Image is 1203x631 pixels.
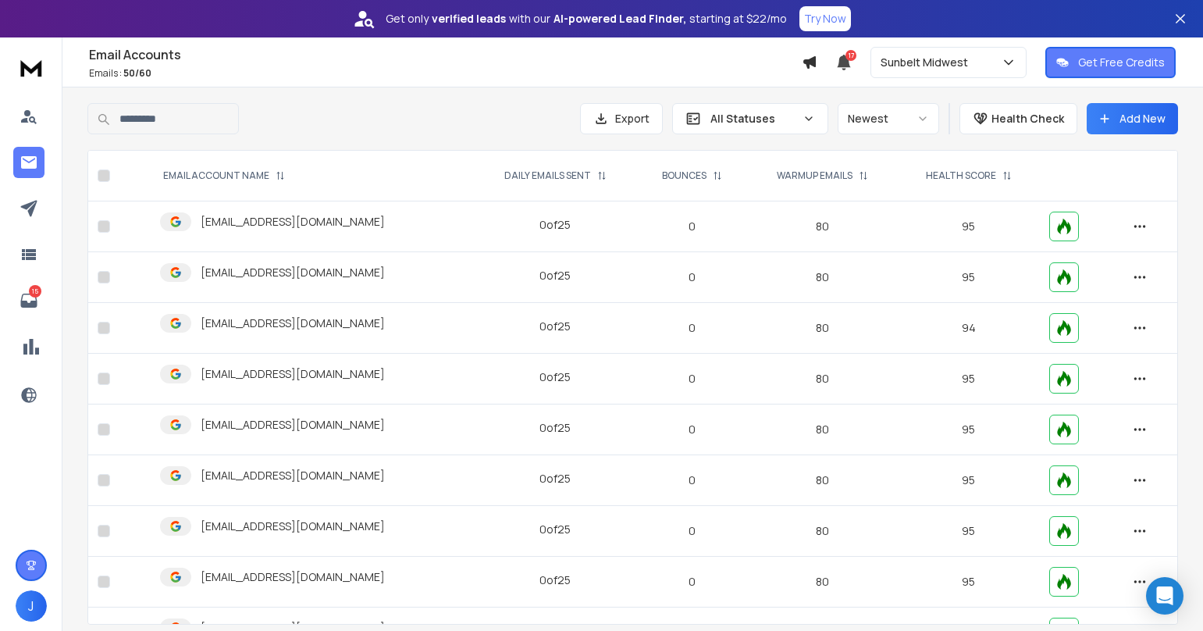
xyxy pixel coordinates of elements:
[646,422,738,437] p: 0
[845,50,856,61] span: 17
[897,455,1040,506] td: 95
[777,169,852,182] p: WARMUP EMAILS
[553,11,686,27] strong: AI-powered Lead Finder,
[201,366,385,382] p: [EMAIL_ADDRESS][DOMAIN_NAME]
[747,506,897,557] td: 80
[201,519,385,534] p: [EMAIL_ADDRESS][DOMAIN_NAME]
[897,557,1040,608] td: 95
[710,111,796,127] p: All Statuses
[29,285,41,298] p: 15
[662,169,706,182] p: BOUNCES
[89,45,802,64] h1: Email Accounts
[747,252,897,303] td: 80
[1146,577,1183,615] div: Open Intercom Messenger
[646,574,738,590] p: 0
[747,455,897,506] td: 80
[504,169,591,182] p: DAILY EMAILS SENT
[539,420,571,436] div: 0 of 25
[539,471,571,487] div: 0 of 25
[201,214,385,230] p: [EMAIL_ADDRESS][DOMAIN_NAME]
[646,472,738,488] p: 0
[201,468,385,483] p: [EMAIL_ADDRESS][DOMAIN_NAME]
[646,219,738,234] p: 0
[539,572,571,588] div: 0 of 25
[646,320,738,336] p: 0
[747,405,897,455] td: 80
[201,417,385,433] p: [EMAIL_ADDRESS][DOMAIN_NAME]
[1078,55,1165,70] p: Get Free Credits
[881,55,974,70] p: Sunbelt Midwest
[926,169,996,182] p: HEALTH SCORE
[897,252,1040,303] td: 95
[897,405,1040,455] td: 95
[123,66,151,80] span: 50 / 60
[897,354,1040,405] td: 95
[89,67,802,80] p: Emails :
[747,557,897,608] td: 80
[1087,103,1178,134] button: Add New
[804,11,846,27] p: Try Now
[539,217,571,233] div: 0 of 25
[646,523,738,539] p: 0
[646,269,738,285] p: 0
[201,569,385,585] p: [EMAIL_ADDRESS][DOMAIN_NAME]
[201,265,385,280] p: [EMAIL_ADDRESS][DOMAIN_NAME]
[539,268,571,283] div: 0 of 25
[201,315,385,331] p: [EMAIL_ADDRESS][DOMAIN_NAME]
[959,103,1077,134] button: Health Check
[432,11,506,27] strong: verified leads
[1045,47,1176,78] button: Get Free Credits
[747,354,897,405] td: 80
[163,169,285,182] div: EMAIL ACCOUNT NAME
[539,522,571,537] div: 0 of 25
[897,201,1040,252] td: 95
[897,303,1040,354] td: 94
[991,111,1064,127] p: Health Check
[580,103,663,134] button: Export
[897,506,1040,557] td: 95
[13,285,44,316] a: 15
[646,371,738,387] p: 0
[747,201,897,252] td: 80
[539,369,571,385] div: 0 of 25
[386,11,787,27] p: Get only with our starting at $22/mo
[16,590,47,622] button: J
[799,6,851,31] button: Try Now
[539,319,571,334] div: 0 of 25
[16,53,47,82] img: logo
[747,303,897,354] td: 80
[838,103,939,134] button: Newest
